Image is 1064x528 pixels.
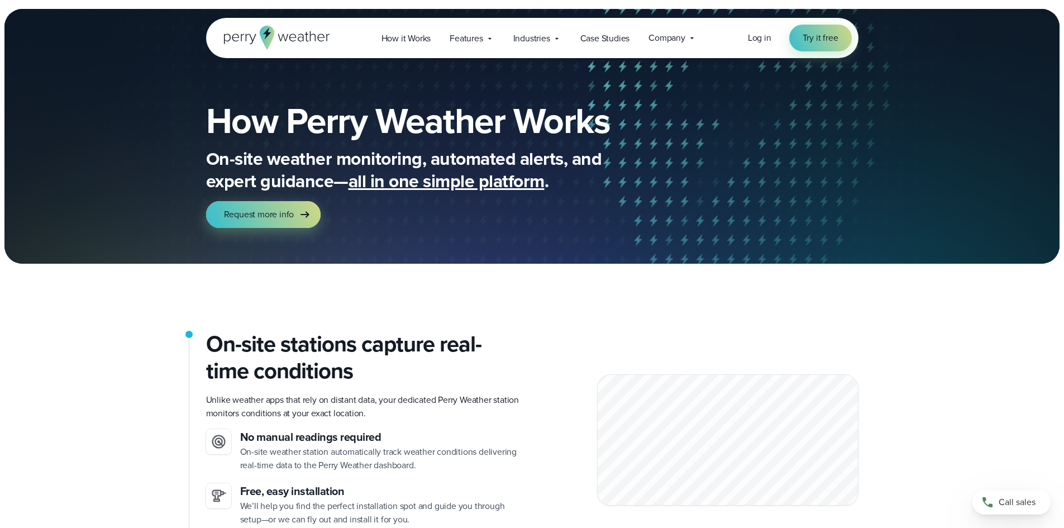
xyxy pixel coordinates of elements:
[580,32,630,45] span: Case Studies
[748,31,771,45] a: Log in
[571,27,640,50] a: Case Studies
[206,331,523,384] h2: On-site stations capture real-time conditions
[349,168,545,194] span: all in one simple platform
[206,148,653,192] p: On-site weather monitoring, automated alerts, and expert guidance— .
[748,31,771,44] span: Log in
[206,393,523,420] p: Unlike weather apps that rely on distant data, your dedicated Perry Weather station monitors cond...
[648,31,685,45] span: Company
[789,25,852,51] a: Try it free
[240,445,523,472] p: On-site weather station automatically track weather conditions delivering real-time data to the P...
[240,429,523,445] h3: No manual readings required
[240,500,523,526] p: We’ll help you find the perfect installation spot and guide you through setup—or we can fly out a...
[450,32,483,45] span: Features
[381,32,431,45] span: How it Works
[240,483,523,500] h3: Free, easy installation
[972,490,1051,515] a: Call sales
[999,496,1036,509] span: Call sales
[803,31,838,45] span: Try it free
[372,27,441,50] a: How it Works
[224,208,294,221] span: Request more info
[513,32,550,45] span: Industries
[206,103,691,139] h1: How Perry Weather Works
[206,201,321,228] a: Request more info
